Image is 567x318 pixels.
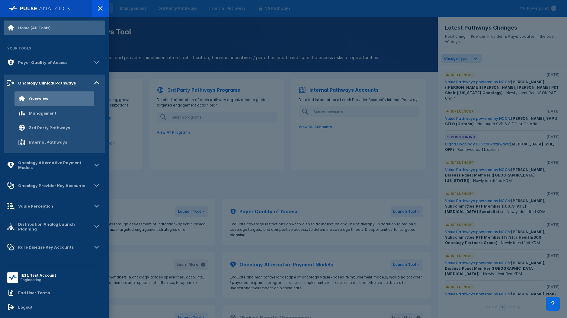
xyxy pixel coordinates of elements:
[4,21,105,35] a: Home (All Tools)
[29,140,67,145] div: Internal Pathways
[18,222,92,231] div: Distribution Analog Launch Planning
[18,183,85,188] div: Oncology Provider Key Accounts
[29,111,56,116] div: Management
[18,290,50,295] div: End User Terms
[29,125,70,130] div: 3rd Party Pathways
[18,60,67,65] div: Payer Quality of Access
[21,273,56,278] div: IE11 Test Account
[18,81,76,85] div: Oncology Clinical Pathways
[21,278,56,282] div: Engineering
[4,91,105,106] a: Overview
[9,4,70,13] img: pulse-logo-full-white.svg
[18,204,53,208] div: Value Perception
[18,160,92,170] div: Oncology Alternative Payment Models
[546,297,560,311] div: Support and data inquiry
[18,245,74,250] div: Rare Disease Key Accounts
[18,25,51,30] div: Home (All Tools)
[4,43,105,54] div: Your Tools
[29,96,48,101] div: Overview
[4,135,105,149] a: Internal Pathways
[4,106,105,120] a: Management
[18,305,33,310] div: Logout
[8,273,17,282] img: menu button
[4,120,105,135] a: 3rd Party Pathways
[4,285,105,300] a: End User Terms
